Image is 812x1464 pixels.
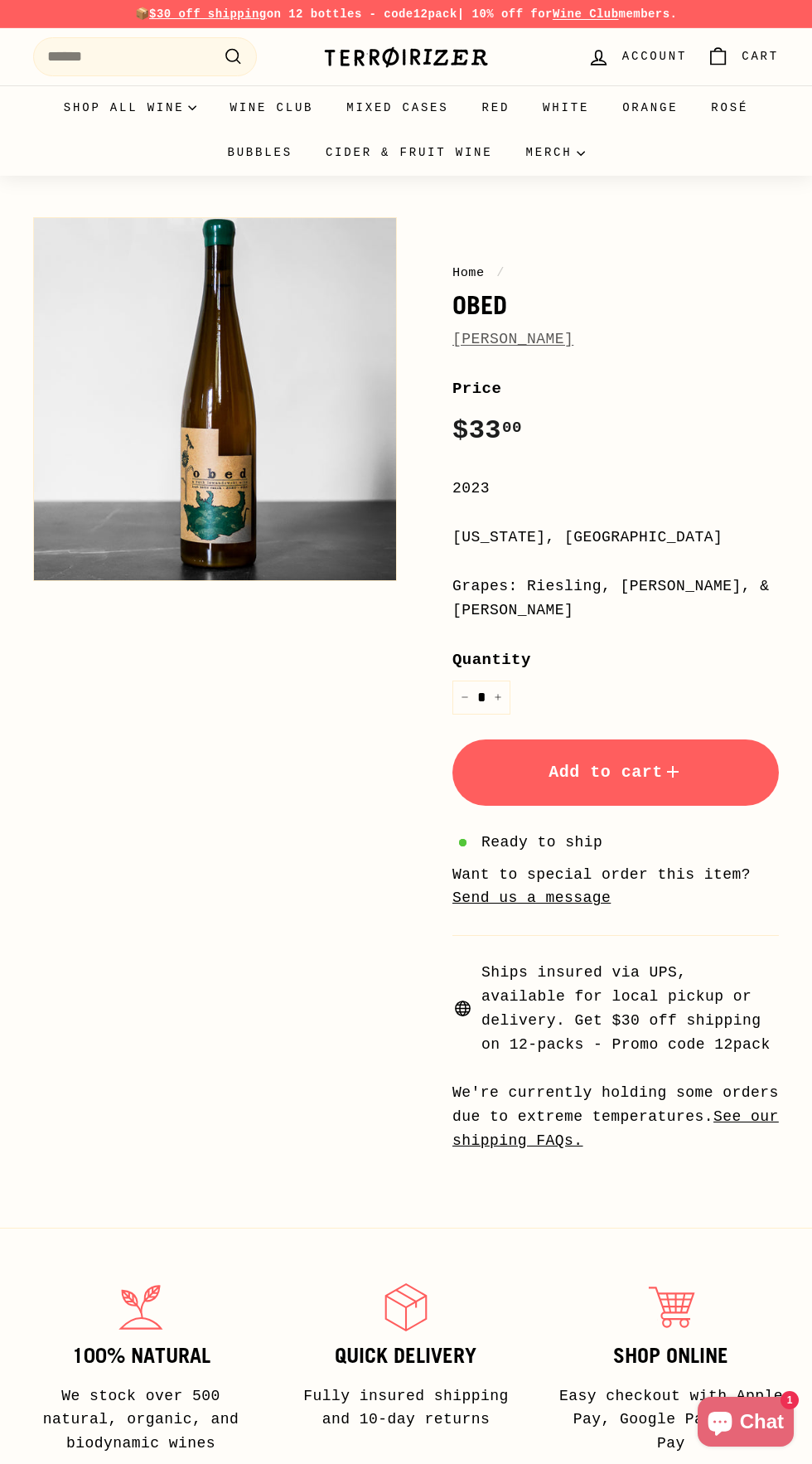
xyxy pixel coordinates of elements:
li: Want to special order this item? [452,863,779,911]
a: Rosé [694,85,765,130]
span: Account [622,47,687,65]
a: Wine Club [553,7,619,21]
div: 2023 [452,477,779,501]
div: [US_STATE], [GEOGRAPHIC_DATA] [452,526,779,550]
h1: Obed [452,291,779,319]
a: Red [466,85,527,130]
a: Cart [697,32,789,81]
div: Grapes: Riesling, [PERSON_NAME], & [PERSON_NAME] [452,574,779,623]
summary: Shop all wine [47,85,214,130]
a: Send us a message [452,890,611,906]
a: Bubbles [210,130,308,175]
span: $33 [452,415,522,446]
span: Add to cart [549,763,683,782]
h3: 100% Natural [27,1345,255,1368]
span: Ships insured via UPS, available for local pickup or delivery. Get $30 off shipping on 12-packs -... [481,961,779,1056]
label: Quantity [452,647,779,672]
h3: Shop Online [557,1345,785,1368]
a: [PERSON_NAME] [452,331,573,347]
a: Cider & Fruit Wine [309,130,510,175]
summary: Merch [510,130,602,175]
label: Price [452,376,779,401]
span: Cart [742,47,779,65]
a: Mixed Cases [330,85,465,130]
button: Increase item quantity by one [486,681,510,715]
span: Ready to ship [481,831,602,855]
h3: Quick delivery [292,1345,520,1368]
input: quantity [452,681,510,715]
p: We stock over 500 natural, organic, and biodynamic wines [27,1384,255,1456]
button: Reduce item quantity by one [452,681,477,715]
sup: 00 [502,419,522,437]
a: White [526,85,606,130]
span: $30 off shipping [149,7,267,21]
inbox-online-store-chat: Shopify online store chat [693,1397,799,1451]
a: Account [578,32,697,81]
p: 📦 on 12 bottles - code | 10% off for members. [33,5,779,23]
span: / [492,265,509,280]
a: Orange [606,85,694,130]
button: Add to cart [452,739,779,806]
p: Easy checkout with Apple Pay, Google Pay, Shop Pay [557,1384,785,1456]
a: Wine Club [213,85,330,130]
strong: 12pack [413,7,457,21]
nav: breadcrumbs [452,263,779,283]
div: We're currently holding some orders due to extreme temperatures. [452,1081,779,1152]
a: Home [452,265,485,280]
p: Fully insured shipping and 10-day returns [292,1384,520,1432]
